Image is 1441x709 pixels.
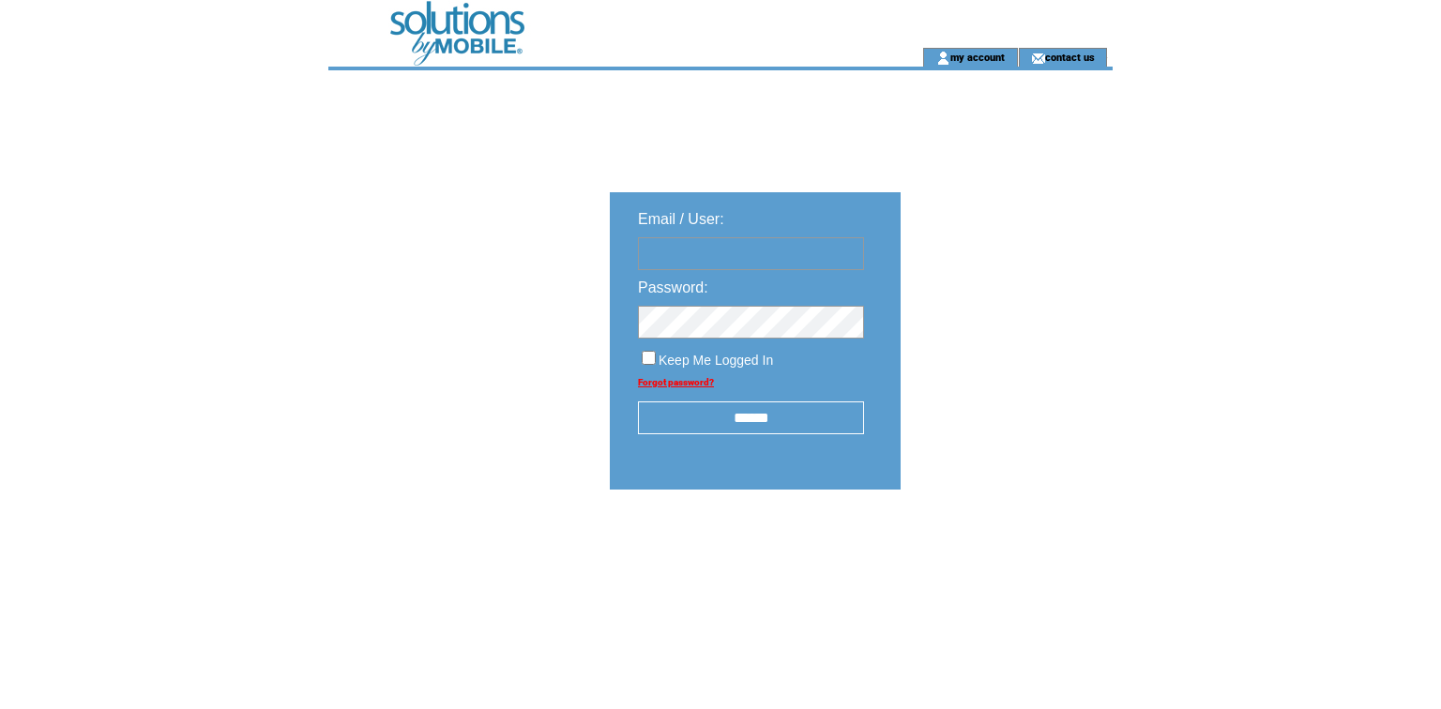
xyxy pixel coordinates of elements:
[955,536,1049,560] img: transparent.png;jsessionid=B3441020A186B9A481F9CB829EE2AF8F
[1045,51,1095,63] a: contact us
[1031,51,1045,66] img: contact_us_icon.gif;jsessionid=B3441020A186B9A481F9CB829EE2AF8F
[659,353,773,368] span: Keep Me Logged In
[950,51,1005,63] a: my account
[638,211,724,227] span: Email / User:
[936,51,950,66] img: account_icon.gif;jsessionid=B3441020A186B9A481F9CB829EE2AF8F
[638,279,708,295] span: Password:
[638,377,714,387] a: Forgot password?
